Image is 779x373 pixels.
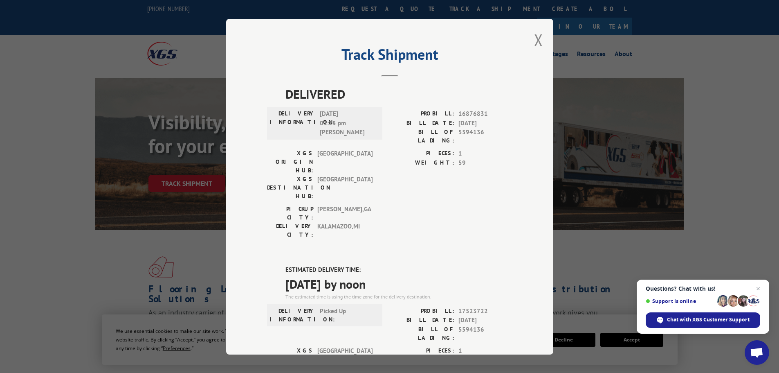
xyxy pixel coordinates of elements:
span: [GEOGRAPHIC_DATA] [317,149,373,175]
label: XGS ORIGIN HUB: [267,149,313,175]
span: [PERSON_NAME] , GA [317,205,373,222]
label: BILL DATE: [390,316,454,325]
button: Close modal [534,29,543,51]
label: PIECES: [390,346,454,355]
label: WEIGHT: [390,158,454,167]
span: [DATE] [458,118,512,128]
span: 17523722 [458,306,512,316]
span: [DATE] [458,316,512,325]
label: PROBILL: [390,109,454,119]
label: DELIVERY INFORMATION: [269,306,316,323]
span: Chat with XGS Customer Support [667,316,750,323]
label: BILL DATE: [390,118,454,128]
label: PIECES: [390,149,454,158]
span: [GEOGRAPHIC_DATA] [317,175,373,201]
label: ESTIMATED DELIVERY TIME: [285,265,512,275]
span: 59 [458,158,512,167]
h2: Track Shipment [267,49,512,64]
label: XGS ORIGIN HUB: [267,346,313,372]
span: DELIVERED [285,85,512,103]
label: BILL OF LADING: [390,325,454,342]
label: XGS DESTINATION HUB: [267,175,313,201]
label: BILL OF LADING: [390,128,454,145]
span: Questions? Chat with us! [646,285,760,292]
span: [DATE] 01:25 pm [PERSON_NAME] [320,109,375,137]
label: PROBILL: [390,306,454,316]
div: The estimated time is using the time zone for the delivery destination. [285,293,512,300]
div: Open chat [745,340,769,365]
span: KALAMAZOO , MI [317,222,373,239]
span: [GEOGRAPHIC_DATA] [317,346,373,372]
span: [DATE] by noon [285,274,512,293]
span: Close chat [753,284,763,294]
label: DELIVERY CITY: [267,222,313,239]
span: Picked Up [320,306,375,323]
span: 5594136 [458,128,512,145]
label: PICKUP CITY: [267,205,313,222]
span: 16876831 [458,109,512,119]
span: 1 [458,149,512,158]
div: Chat with XGS Customer Support [646,312,760,328]
span: 5594136 [458,325,512,342]
label: DELIVERY INFORMATION: [269,109,316,137]
span: Support is online [646,298,714,304]
span: 1 [458,346,512,355]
